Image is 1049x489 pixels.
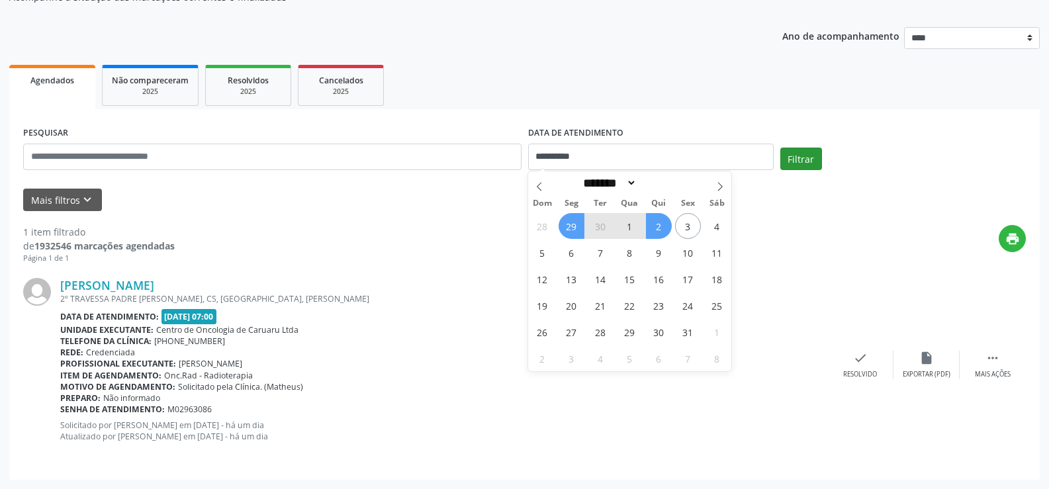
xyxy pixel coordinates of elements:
span: Novembro 7, 2025 [675,345,701,371]
span: Setembro 29, 2025 [559,213,584,239]
span: Outubro 27, 2025 [559,319,584,345]
span: Outubro 11, 2025 [704,240,730,265]
span: Novembro 8, 2025 [704,345,730,371]
i: print [1005,232,1020,246]
span: Outubro 8, 2025 [617,240,643,265]
i: keyboard_arrow_down [80,193,95,207]
span: Novembro 4, 2025 [588,345,614,371]
div: 2º TRAVESSA PADRE [PERSON_NAME], CS, [GEOGRAPHIC_DATA], [PERSON_NAME] [60,293,827,304]
input: Year [637,176,680,190]
span: Setembro 30, 2025 [588,213,614,239]
span: Outubro 28, 2025 [588,319,614,345]
span: Novembro 3, 2025 [559,345,584,371]
span: Agendados [30,75,74,86]
span: Outubro 12, 2025 [529,266,555,292]
b: Preparo: [60,392,101,404]
label: PESQUISAR [23,123,68,144]
span: Novembro 1, 2025 [704,319,730,345]
strong: 1932546 marcações agendadas [34,240,175,252]
b: Telefone da clínica: [60,335,152,347]
div: 2025 [308,87,374,97]
span: Outubro 1, 2025 [617,213,643,239]
button: Mais filtroskeyboard_arrow_down [23,189,102,212]
span: Novembro 6, 2025 [646,345,672,371]
span: Outubro 14, 2025 [588,266,614,292]
button: print [999,225,1026,252]
span: Outubro 26, 2025 [529,319,555,345]
span: Outubro 30, 2025 [646,319,672,345]
i: insert_drive_file [919,351,934,365]
span: Sex [673,199,702,208]
span: Não informado [103,392,160,404]
span: Outubro 17, 2025 [675,266,701,292]
button: Filtrar [780,148,822,170]
span: Outubro 7, 2025 [588,240,614,265]
span: Qua [615,199,644,208]
span: Credenciada [86,347,135,358]
span: [DATE] 07:00 [161,309,217,324]
i: check [853,351,868,365]
span: Novembro 5, 2025 [617,345,643,371]
span: Outubro 23, 2025 [646,292,672,318]
span: Centro de Oncologia de Caruaru Ltda [156,324,298,335]
span: Não compareceram [112,75,189,86]
span: Novembro 2, 2025 [529,345,555,371]
span: Qui [644,199,673,208]
div: 1 item filtrado [23,225,175,239]
span: Resolvidos [228,75,269,86]
span: Outubro 31, 2025 [675,319,701,345]
span: Outubro 5, 2025 [529,240,555,265]
span: Setembro 28, 2025 [529,213,555,239]
span: [PHONE_NUMBER] [154,335,225,347]
b: Unidade executante: [60,324,154,335]
label: DATA DE ATENDIMENTO [528,123,623,144]
span: Outubro 2, 2025 [646,213,672,239]
span: Cancelados [319,75,363,86]
span: Outubro 18, 2025 [704,266,730,292]
p: Ano de acompanhamento [782,27,899,44]
span: M02963086 [167,404,212,415]
b: Item de agendamento: [60,370,161,381]
span: Outubro 16, 2025 [646,266,672,292]
div: Resolvido [843,370,877,379]
div: Exportar (PDF) [903,370,950,379]
span: Sáb [702,199,731,208]
span: Outubro 9, 2025 [646,240,672,265]
div: de [23,239,175,253]
b: Rede: [60,347,83,358]
span: Outubro 22, 2025 [617,292,643,318]
span: Outubro 4, 2025 [704,213,730,239]
span: [PERSON_NAME] [179,358,242,369]
div: 2025 [112,87,189,97]
span: Solicitado pela Clínica. (Matheus) [178,381,303,392]
span: Outubro 25, 2025 [704,292,730,318]
div: Mais ações [975,370,1011,379]
select: Month [579,176,637,190]
span: Outubro 20, 2025 [559,292,584,318]
span: Onc.Rad - Radioterapia [164,370,253,381]
span: Outubro 29, 2025 [617,319,643,345]
span: Outubro 6, 2025 [559,240,584,265]
span: Outubro 24, 2025 [675,292,701,318]
a: [PERSON_NAME] [60,278,154,292]
b: Profissional executante: [60,358,176,369]
b: Data de atendimento: [60,311,159,322]
span: Outubro 21, 2025 [588,292,614,318]
img: img [23,278,51,306]
span: Seg [557,199,586,208]
span: Dom [528,199,557,208]
b: Motivo de agendamento: [60,381,175,392]
span: Outubro 19, 2025 [529,292,555,318]
i:  [985,351,1000,365]
span: Outubro 3, 2025 [675,213,701,239]
span: Ter [586,199,615,208]
p: Solicitado por [PERSON_NAME] em [DATE] - há um dia Atualizado por [PERSON_NAME] em [DATE] - há um... [60,420,827,442]
div: Página 1 de 1 [23,253,175,264]
div: 2025 [215,87,281,97]
span: Outubro 15, 2025 [617,266,643,292]
span: Outubro 13, 2025 [559,266,584,292]
span: Outubro 10, 2025 [675,240,701,265]
b: Senha de atendimento: [60,404,165,415]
